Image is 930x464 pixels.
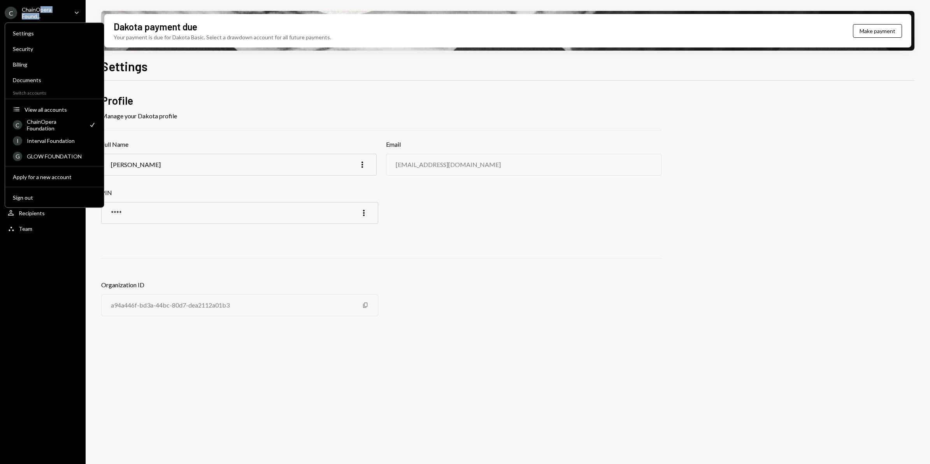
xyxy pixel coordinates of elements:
div: Team [19,225,32,232]
button: Make payment [853,24,902,38]
a: Team [5,221,81,236]
div: Documents [13,77,96,83]
div: Sign out [13,194,96,200]
div: Interval Foundation [27,137,96,144]
h2: Profile [101,93,662,108]
h1: Settings [101,58,147,74]
h3: PIN [101,188,378,197]
div: ChainOpera Foundation [27,118,84,132]
div: C [5,7,17,19]
button: Apply for a new account [8,170,101,184]
div: I [13,136,22,145]
h3: Organization ID [101,280,378,290]
a: Recipients [5,206,81,220]
button: Sign out [8,191,101,205]
h3: Email [386,140,662,149]
a: Billing [8,57,101,71]
a: Security [8,42,101,56]
div: a94a446f-bd3a-44bc-80d7-dea2112a01b3 [111,301,230,309]
div: [EMAIL_ADDRESS][DOMAIN_NAME] [396,161,501,168]
div: Your payment is due for Dakota Basic. Select a drawdown account for all future payments. [114,33,331,41]
div: C [13,120,22,130]
div: GLOW FOUNDATION [27,153,96,160]
div: Billing [13,61,96,68]
div: ChainOpera Found... [22,6,68,19]
div: Manage your Dakota profile [101,111,662,121]
a: IInterval Foundation [8,134,101,148]
a: Documents [8,73,101,87]
h3: Full Name [101,140,377,149]
div: View all accounts [25,106,96,112]
div: Dakota payment due [114,20,197,33]
a: GGLOW FOUNDATION [8,149,101,163]
div: [PERSON_NAME] [111,161,161,168]
div: G [13,151,22,161]
button: View all accounts [8,103,101,117]
div: Recipients [19,210,45,216]
div: Apply for a new account [13,173,96,180]
a: Settings [8,26,101,40]
div: Settings [13,30,96,37]
div: Security [13,46,96,52]
div: Switch accounts [5,88,104,96]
